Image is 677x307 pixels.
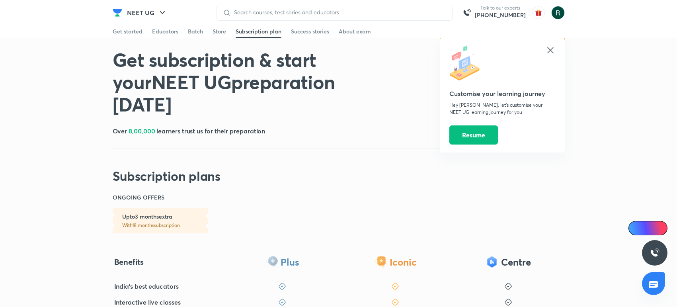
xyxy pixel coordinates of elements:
div: Store [213,27,226,35]
h1: Get subscription & start your NEET UG preparation [DATE] [113,48,384,115]
img: avatar [532,6,545,19]
p: Hey [PERSON_NAME], let’s customise your NEET UG learning journey for you [449,102,555,116]
img: ttu [650,248,659,258]
img: Icon [633,225,640,231]
a: Subscription plan [236,25,281,38]
div: Educators [152,27,178,35]
a: Educators [152,25,178,38]
a: Get started [113,25,142,38]
div: Success stories [291,27,329,35]
span: Ai Doubts [642,225,663,231]
a: Batch [188,25,203,38]
a: About exam [339,25,371,38]
a: Ai Doubts [628,221,667,235]
h6: Upto 3 months extra [122,213,208,221]
img: Company Logo [113,8,122,18]
img: icon [449,45,485,81]
input: Search courses, test series and educators [231,9,446,16]
h5: Interactive live classes [114,297,181,307]
h2: Subscription plans [113,168,220,184]
div: Batch [188,27,203,35]
h5: Customise your learning journey [449,89,555,98]
button: NEET UG [122,5,172,21]
div: About exam [339,27,371,35]
button: Resume [449,125,498,145]
img: Khushi Gupta [551,6,565,20]
p: Talk to our experts [475,5,526,11]
span: 8,00,000 [129,127,155,135]
img: call-us [459,5,475,21]
a: Upto3 monthsextraWith18 monthssubscription [113,208,208,233]
div: Subscription plan [236,27,281,35]
a: Success stories [291,25,329,38]
p: With 18 months subscription [122,222,208,229]
h6: ONGOING OFFERS [113,194,164,201]
h4: Benefits [114,257,144,267]
h5: Over learners trust us for their preparation [113,126,265,136]
a: [PHONE_NUMBER] [475,11,526,19]
a: Store [213,25,226,38]
h5: India's best educators [114,282,179,291]
div: Get started [113,27,142,35]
